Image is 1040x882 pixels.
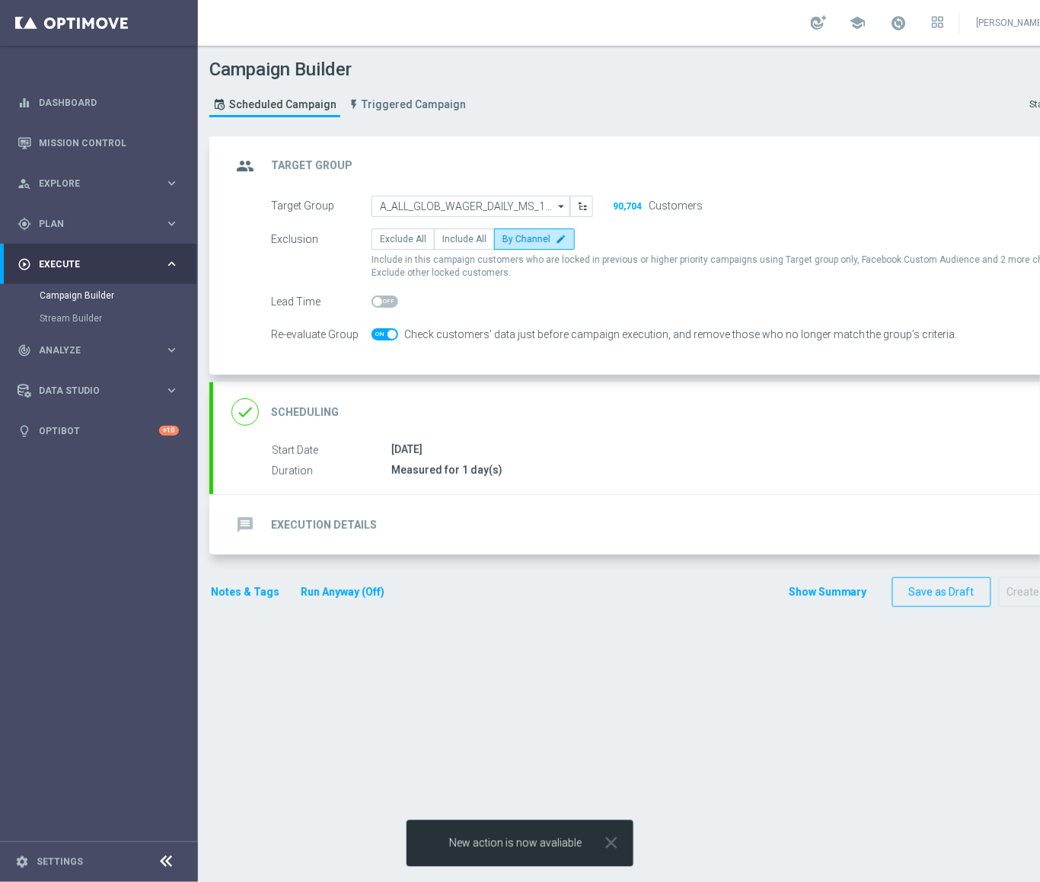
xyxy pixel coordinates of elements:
[18,424,31,438] i: lightbulb
[17,258,180,270] button: play_circle_outline Execute keyboard_arrow_right
[18,177,164,190] div: Explore
[17,218,180,230] button: gps_fixed Plan keyboard_arrow_right
[39,260,164,269] span: Execute
[18,82,179,123] div: Dashboard
[18,96,31,110] i: equalizer
[17,425,180,437] button: lightbulb Optibot +10
[15,855,29,869] i: settings
[18,257,31,271] i: play_circle_outline
[40,307,196,330] div: Stream Builder
[18,411,179,451] div: Optibot
[18,257,164,271] div: Execute
[231,398,259,426] i: done
[554,197,569,216] i: arrow_drop_down
[231,152,259,180] i: group
[164,343,179,357] i: keyboard_arrow_right
[231,511,259,538] i: message
[39,123,179,163] a: Mission Control
[164,257,179,271] i: keyboard_arrow_right
[159,426,179,436] div: +10
[449,837,582,850] span: New action is now avaliable
[40,312,158,324] a: Stream Builder
[271,196,372,217] div: Target Group
[556,234,566,244] i: edit
[271,158,353,173] h2: Target Group
[272,443,391,457] label: Start Date
[18,344,31,357] i: track_changes
[442,234,487,244] span: Include All
[39,386,164,395] span: Data Studio
[229,98,337,111] span: Scheduled Campaign
[39,219,164,228] span: Plan
[372,196,570,217] input: A_ALL_GLOB_WAGER_DAILY_MS_101025_PW
[344,92,470,117] a: Triggered Campaign
[272,464,391,478] label: Duration
[164,176,179,190] i: keyboard_arrow_right
[17,344,180,356] button: track_changes Analyze keyboard_arrow_right
[299,583,386,602] button: Run Anyway (Off)
[18,344,164,357] div: Analyze
[18,123,179,163] div: Mission Control
[600,837,621,849] button: close
[788,583,868,601] button: Show Summary
[18,384,164,398] div: Data Studio
[612,200,643,213] button: 90,704
[37,858,83,867] a: Settings
[18,177,31,190] i: person_search
[40,284,196,307] div: Campaign Builder
[18,217,164,231] div: Plan
[17,97,180,109] button: equalizer Dashboard
[601,833,621,853] i: close
[502,234,550,244] span: By Channel
[850,14,866,31] span: school
[380,234,426,244] span: Exclude All
[17,177,180,190] button: person_search Explore keyboard_arrow_right
[39,411,159,451] a: Optibot
[271,405,339,420] h2: Scheduling
[39,346,164,355] span: Analyze
[39,179,164,188] span: Explore
[398,324,958,345] div: Check customers’ data just before campaign execution, and remove those who no longer match the gr...
[271,291,372,312] div: Lead Time
[209,59,474,81] h1: Campaign Builder
[18,217,31,231] i: gps_fixed
[39,82,179,123] a: Dashboard
[40,289,158,302] a: Campaign Builder
[649,200,703,213] label: Customers
[209,92,340,117] a: Scheduled Campaign
[209,583,281,602] button: Notes & Tags
[271,228,372,250] div: Exclusion
[271,518,377,532] h2: Execution Details
[362,98,466,111] span: Triggered Campaign
[17,137,180,149] button: Mission Control
[892,577,991,607] button: Save as Draft
[164,216,179,231] i: keyboard_arrow_right
[271,324,372,345] div: Re-evaluate Group
[164,383,179,398] i: keyboard_arrow_right
[17,385,180,397] button: Data Studio keyboard_arrow_right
